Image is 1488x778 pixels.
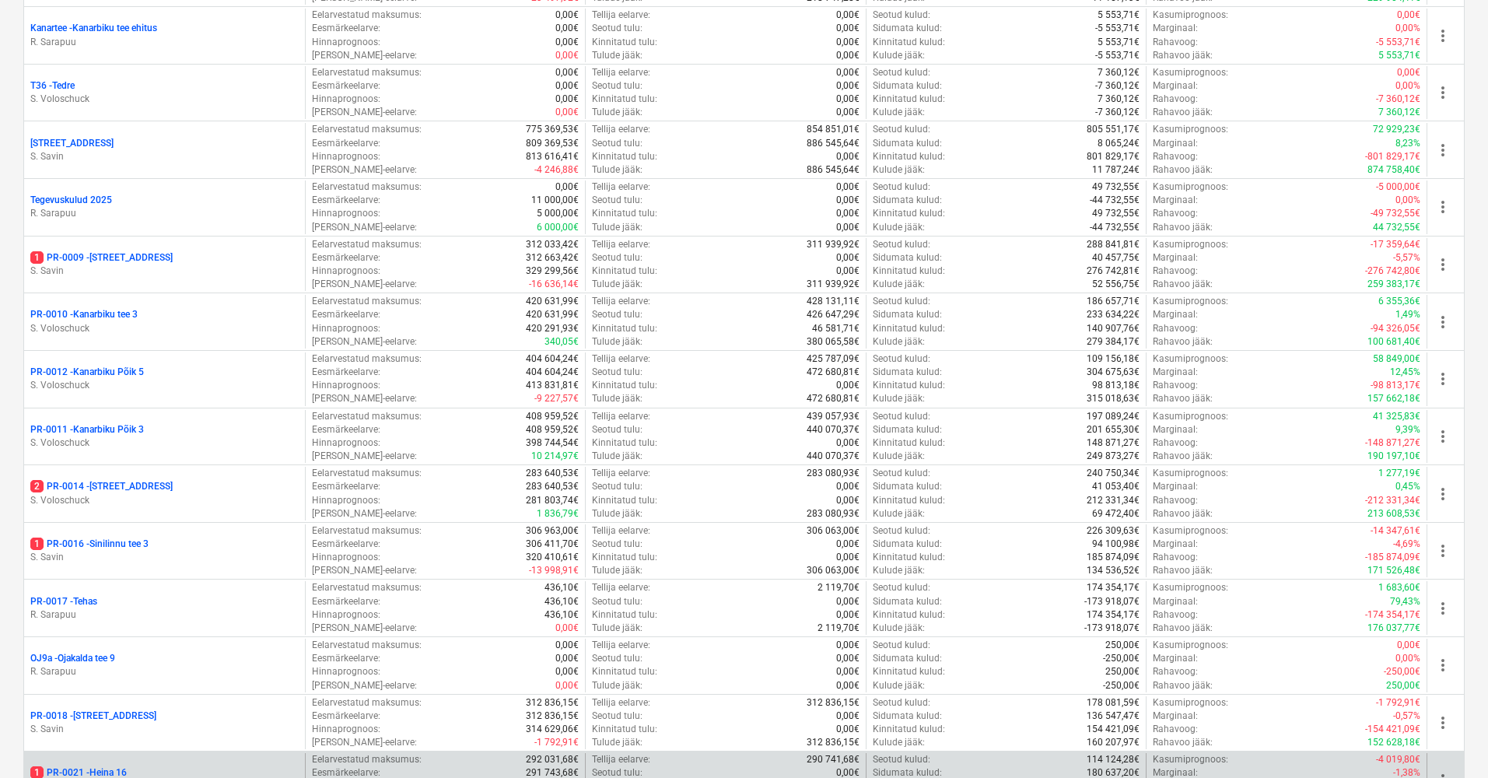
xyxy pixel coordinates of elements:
[526,366,579,379] p: 404 604,24€
[592,79,642,93] p: Seotud tulu :
[312,207,380,220] p: Hinnaprognoos :
[873,308,942,321] p: Sidumata kulud :
[1092,251,1140,265] p: 40 457,75€
[1365,265,1420,278] p: -276 742,80€
[873,150,945,163] p: Kinnitatud kulud :
[1434,26,1452,45] span: more_vert
[526,379,579,392] p: 413 831,81€
[873,366,942,379] p: Sidumata kulud :
[1153,221,1213,234] p: Rahavoo jääk :
[1153,308,1198,321] p: Marginaal :
[1153,123,1228,136] p: Kasumiprognoos :
[1376,36,1420,49] p: -5 553,71€
[312,66,422,79] p: Eelarvestatud maksumus :
[1393,251,1420,265] p: -5,57%
[592,322,657,335] p: Kinnitatud tulu :
[807,295,860,308] p: 428 131,11€
[1087,322,1140,335] p: 140 907,76€
[807,308,860,321] p: 426 647,29€
[873,322,945,335] p: Kinnitatud kulud :
[30,538,44,550] span: 1
[1153,22,1198,35] p: Marginaal :
[1395,79,1420,93] p: 0,00%
[873,194,942,207] p: Sidumata kulud :
[1371,379,1420,392] p: -98 813,17€
[873,221,925,234] p: Kulude jääk :
[1095,22,1140,35] p: -5 553,71€
[526,436,579,450] p: 398 744,54€
[873,278,925,291] p: Kulude jääk :
[312,379,380,392] p: Hinnaprognoos :
[1087,410,1140,423] p: 197 089,24€
[592,66,650,79] p: Tellija eelarve :
[1092,163,1140,177] p: 11 787,24€
[30,423,299,450] div: PR-0011 -Kanarbiku Põik 3S. Voloschuck
[312,123,422,136] p: Eelarvestatud maksumus :
[873,251,942,265] p: Sidumata kulud :
[592,106,642,119] p: Tulude jääk :
[30,551,299,564] p: S. Savin
[531,194,579,207] p: 11 000,00€
[1434,141,1452,159] span: more_vert
[873,9,930,22] p: Seotud kulud :
[30,251,173,265] p: PR-0009 - [STREET_ADDRESS]
[30,480,44,492] span: 2
[592,137,642,150] p: Seotud tulu :
[30,366,299,392] div: PR-0012 -Kanarbiku Põik 5S. Voloschuck
[836,79,860,93] p: 0,00€
[1153,265,1198,278] p: Rahavoog :
[592,278,642,291] p: Tulude jääk :
[1087,308,1140,321] p: 233 634,22€
[592,22,642,35] p: Seotud tulu :
[1365,150,1420,163] p: -801 829,17€
[1434,427,1452,446] span: more_vert
[592,49,642,62] p: Tulude jääk :
[1397,66,1420,79] p: 0,00€
[873,123,930,136] p: Seotud kulud :
[1087,123,1140,136] p: 805 551,17€
[312,22,380,35] p: Eesmärkeelarve :
[836,36,860,49] p: 0,00€
[526,123,579,136] p: 775 369,53€
[30,322,299,335] p: S. Voloschuck
[873,22,942,35] p: Sidumata kulud :
[30,595,97,608] p: PR-0017 - Tehas
[526,238,579,251] p: 312 033,42€
[836,251,860,265] p: 0,00€
[555,9,579,22] p: 0,00€
[592,123,650,136] p: Tellija eelarve :
[592,379,657,392] p: Kinnitatud tulu :
[1092,278,1140,291] p: 52 556,75€
[1376,93,1420,106] p: -7 360,12€
[1090,221,1140,234] p: -44 732,55€
[1376,180,1420,194] p: -5 000,00€
[836,265,860,278] p: 0,00€
[312,221,417,234] p: [PERSON_NAME]-eelarve :
[1090,194,1140,207] p: -44 732,55€
[592,93,657,106] p: Kinnitatud tulu :
[555,49,579,62] p: 0,00€
[30,436,299,450] p: S. Voloschuck
[807,410,860,423] p: 439 057,93€
[1371,322,1420,335] p: -94 326,05€
[807,163,860,177] p: 886 545,64€
[526,410,579,423] p: 408 959,52€
[30,652,299,678] div: OJ9a -Ojakalda tee 9R. Sarapuu
[312,251,380,265] p: Eesmärkeelarve :
[1434,83,1452,102] span: more_vert
[592,335,642,349] p: Tulude jääk :
[1153,392,1213,405] p: Rahavoo jääk :
[30,137,114,150] p: [STREET_ADDRESS]
[526,352,579,366] p: 404 604,24€
[312,180,422,194] p: Eelarvestatud maksumus :
[836,93,860,106] p: 0,00€
[807,423,860,436] p: 440 070,37€
[873,379,945,392] p: Kinnitatud kulud :
[526,423,579,436] p: 408 959,52€
[1373,410,1420,423] p: 41 325,83€
[873,335,925,349] p: Kulude jääk :
[1098,9,1140,22] p: 5 553,71€
[555,93,579,106] p: 0,00€
[873,180,930,194] p: Seotud kulud :
[1153,49,1213,62] p: Rahavoo jääk :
